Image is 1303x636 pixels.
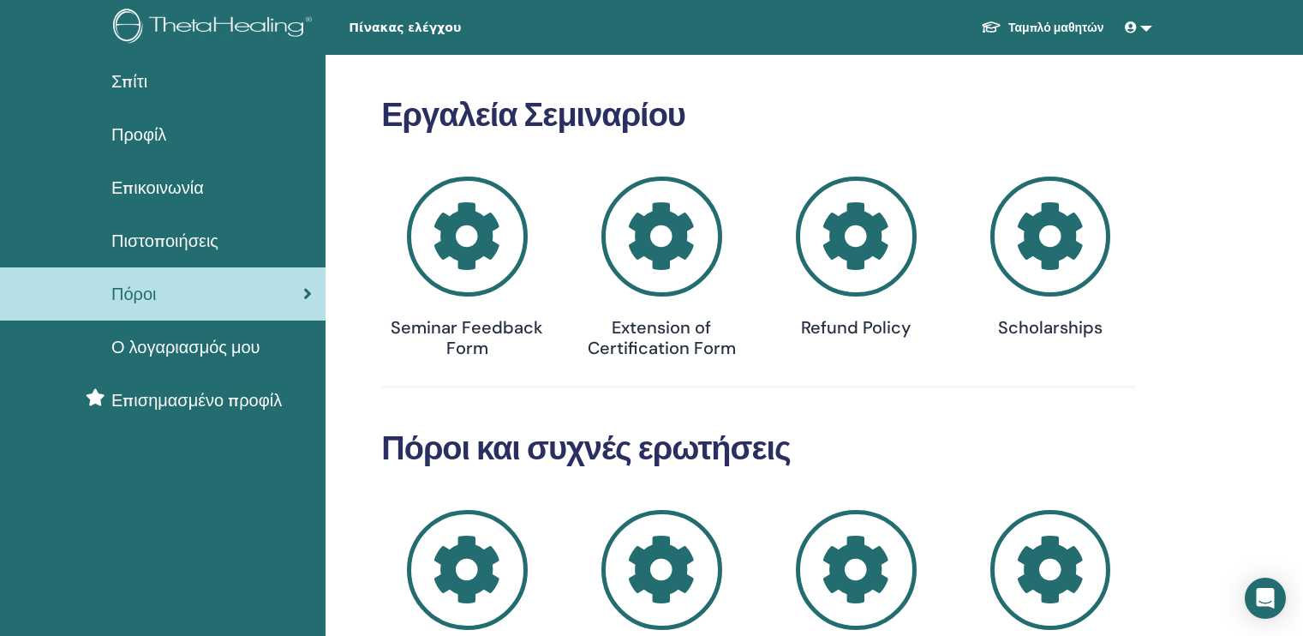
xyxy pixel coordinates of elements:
[111,228,218,254] span: Πιστοποιήσεις
[770,177,941,339] a: Refund Policy
[113,9,318,47] img: logo.png
[576,317,747,358] h4: Extension of Certification Form
[381,429,1136,469] h2: Πόροι και συχνές ερωτήσεις
[770,317,941,338] h4: Refund Policy
[576,177,747,359] a: Extension of Certification Form
[111,281,157,307] span: Πόροι
[1245,578,1286,619] div: Open Intercom Messenger
[381,177,553,359] a: Seminar Feedback Form
[111,175,204,201] span: Επικοινωνία
[965,177,1136,339] a: Scholarships
[111,122,166,147] span: Προφίλ
[111,69,147,94] span: Σπίτι
[111,334,260,360] span: Ο λογαριασμός μου
[981,20,1001,34] img: graduation-cap-white.svg
[381,317,553,358] h4: Seminar Feedback Form
[349,19,606,37] span: Πίνακας ελέγχου
[111,387,282,413] span: Επισημασμένο προφίλ
[967,12,1118,44] a: Ταμπλό μαθητών
[965,317,1136,338] h4: Scholarships
[381,96,1136,135] h2: Εργαλεία Σεμιναρίου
